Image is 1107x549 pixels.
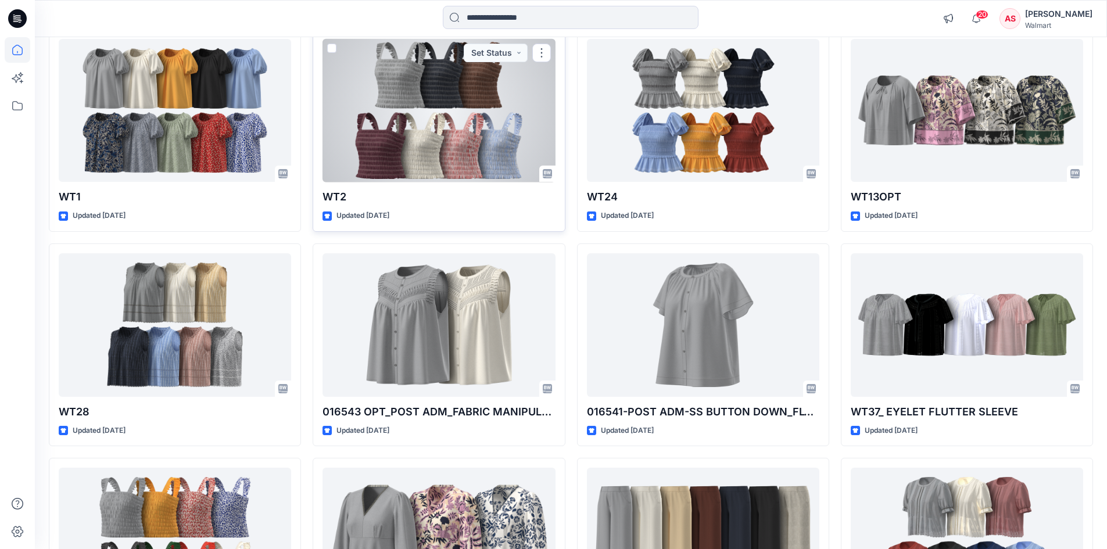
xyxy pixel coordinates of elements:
p: WT24 [587,189,819,205]
p: Updated [DATE] [73,210,126,222]
p: Updated [DATE] [601,210,654,222]
a: WT28 [59,253,291,397]
a: WT1 [59,39,291,182]
p: 016543 OPT_POST ADM_FABRIC MANIPULATED SHELL [323,404,555,420]
p: 016541-POST ADM-SS BUTTON DOWN_FLT012 [587,404,819,420]
a: WT24 [587,39,819,182]
span: 20 [976,10,988,19]
div: Walmart [1025,21,1092,30]
p: Updated [DATE] [865,210,918,222]
p: WT1 [59,189,291,205]
a: WT2 [323,39,555,182]
p: Updated [DATE] [336,425,389,437]
div: AS [999,8,1020,29]
div: [PERSON_NAME] [1025,7,1092,21]
a: 016541-POST ADM-SS BUTTON DOWN_FLT012 [587,253,819,397]
a: WT37_ EYELET FLUTTER SLEEVE [851,253,1083,397]
p: WT37_ EYELET FLUTTER SLEEVE [851,404,1083,420]
a: WT13OPT [851,39,1083,182]
p: WT2 [323,189,555,205]
p: Updated [DATE] [73,425,126,437]
p: Updated [DATE] [336,210,389,222]
p: Updated [DATE] [601,425,654,437]
p: WT28 [59,404,291,420]
p: Updated [DATE] [865,425,918,437]
p: WT13OPT [851,189,1083,205]
a: 016543 OPT_POST ADM_FABRIC MANIPULATED SHELL [323,253,555,397]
